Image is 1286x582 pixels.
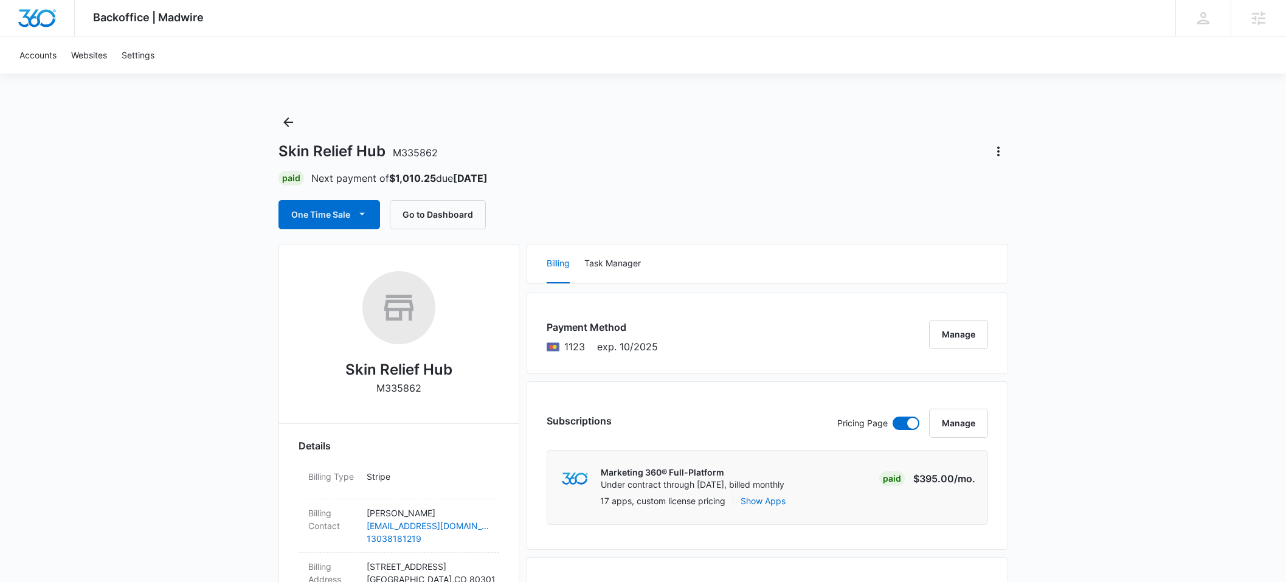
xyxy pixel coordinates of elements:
h2: Skin Relief Hub [345,359,452,381]
button: Back [278,113,298,132]
p: $395.00 [913,471,975,486]
h1: Skin Relief Hub [278,142,438,161]
span: /mo. [954,473,975,485]
a: Accounts [12,36,64,74]
button: Actions [989,142,1008,161]
p: M335862 [376,381,421,395]
a: 13038181219 [367,532,489,545]
div: Billing Contact[PERSON_NAME][EMAIL_ADDRESS][DOMAIN_NAME]13038181219 [299,499,499,553]
span: M335862 [393,147,438,159]
div: Paid [278,171,304,185]
strong: [DATE] [453,172,488,184]
a: Settings [114,36,162,74]
button: Manage [929,320,988,349]
button: Show Apps [741,494,786,507]
a: [EMAIL_ADDRESS][DOMAIN_NAME] [367,519,489,532]
span: Details [299,438,331,453]
strong: $1,010.25 [389,172,436,184]
span: exp. 10/2025 [597,339,658,354]
div: Paid [879,471,905,486]
p: 17 apps, custom license pricing [600,494,725,507]
h3: Subscriptions [547,414,612,428]
button: Task Manager [584,244,641,283]
p: Marketing 360® Full-Platform [601,466,784,479]
dt: Billing Type [308,470,357,483]
button: Manage [929,409,988,438]
span: Backoffice | Madwire [93,11,204,24]
p: [PERSON_NAME] [367,507,489,519]
p: Stripe [367,470,489,483]
span: Mastercard ending with [564,339,585,354]
p: Under contract through [DATE], billed monthly [601,479,784,491]
img: marketing360Logo [562,473,588,485]
p: Next payment of due [311,171,488,185]
div: Billing TypeStripe [299,463,499,499]
button: Billing [547,244,570,283]
p: Pricing Page [837,417,888,430]
dt: Billing Contact [308,507,357,532]
button: Go to Dashboard [390,200,486,229]
h3: Payment Method [547,320,658,334]
button: One Time Sale [278,200,380,229]
a: Websites [64,36,114,74]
